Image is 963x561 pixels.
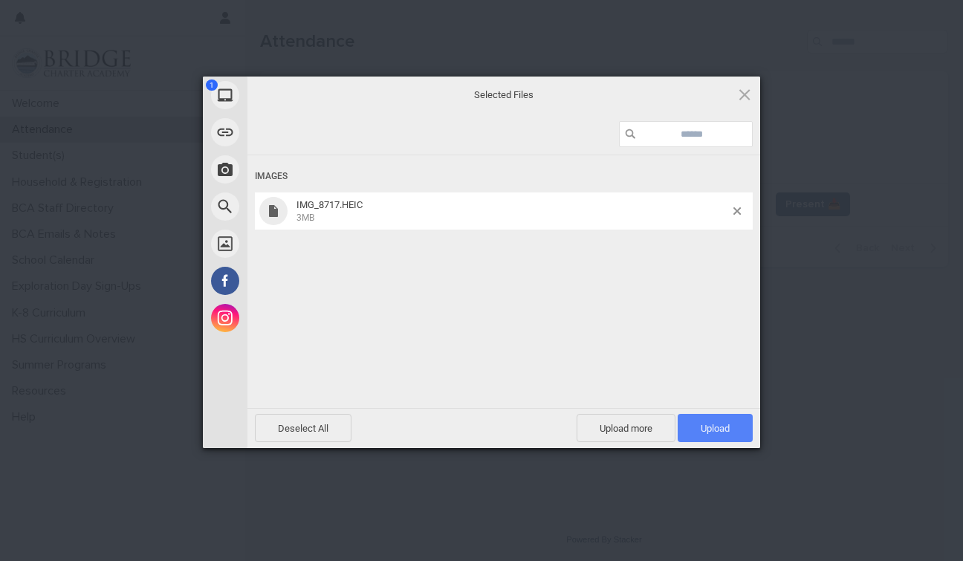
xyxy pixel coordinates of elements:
span: Upload [678,414,753,442]
div: Images [255,163,753,190]
span: Upload [701,423,730,434]
span: 1 [206,80,218,91]
div: Link (URL) [203,114,381,151]
span: Selected Files [355,88,652,101]
div: Take Photo [203,151,381,188]
div: Web Search [203,188,381,225]
div: Instagram [203,299,381,337]
span: IMG_8717.HEIC [296,199,363,210]
span: Deselect All [255,414,351,442]
span: Click here or hit ESC to close picker [736,86,753,103]
span: 3MB [296,213,314,223]
div: My Device [203,77,381,114]
span: Upload more [577,414,675,442]
div: Facebook [203,262,381,299]
span: IMG_8717.HEIC [292,199,733,224]
div: Unsplash [203,225,381,262]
